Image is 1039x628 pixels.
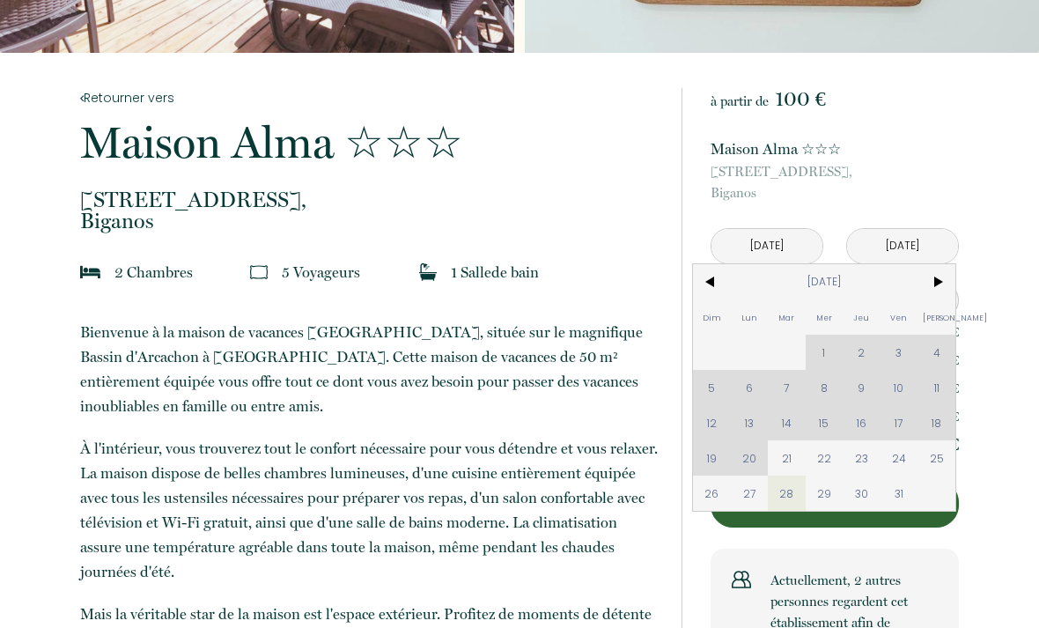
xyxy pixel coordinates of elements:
span: 100 € [775,87,826,112]
span: [PERSON_NAME] [917,300,955,336]
span: 27 [730,477,768,512]
span: 25 [917,441,955,477]
span: Ven [881,300,918,336]
p: Maison Alma ☆☆☆ [80,122,658,166]
span: 30 [843,477,881,512]
span: 23 [843,441,881,477]
img: guests [250,264,268,282]
span: 22 [806,441,844,477]
span: Jeu [843,300,881,336]
span: > [917,265,955,300]
span: à partir de [711,94,769,110]
span: 21 [768,441,806,477]
p: 5 Voyageur [282,261,360,285]
p: À l'intérieur, vous trouverez tout le confort nécessaire pour vous détendre et vous relaxer. La m... [80,437,658,585]
span: Lun [730,300,768,336]
img: users [732,571,751,590]
p: 2 Chambre [114,261,193,285]
p: 90 € [933,351,959,372]
span: 24 [881,441,918,477]
p: 18.88 € [918,379,959,400]
span: [STREET_ADDRESS], [711,162,959,183]
span: s [187,264,193,282]
span: Mar [768,300,806,336]
input: Arrivée [711,230,822,264]
p: Bienvenue à la maison de vacances [GEOGRAPHIC_DATA], située sur le magnifique Bassin d'Arcachon à... [80,321,658,419]
p: 304.58 € [894,435,959,456]
span: 26 [693,477,731,512]
input: Départ [847,230,958,264]
span: < [693,265,731,300]
span: Mer [806,300,844,336]
p: 1 Salle de bain [451,261,539,285]
p: 1015.28 € [904,407,959,428]
span: 31 [881,477,918,512]
p: Biganos [711,162,959,204]
p: Biganos [80,190,658,233]
p: Maison Alma ☆☆☆ [711,137,959,162]
span: [STREET_ADDRESS], [80,190,658,211]
span: 29 [806,477,844,512]
span: 28 [768,477,806,512]
span: s [354,264,360,282]
span: Dim [693,300,731,336]
span: [DATE] [730,265,917,300]
a: Retourner vers [80,89,658,108]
